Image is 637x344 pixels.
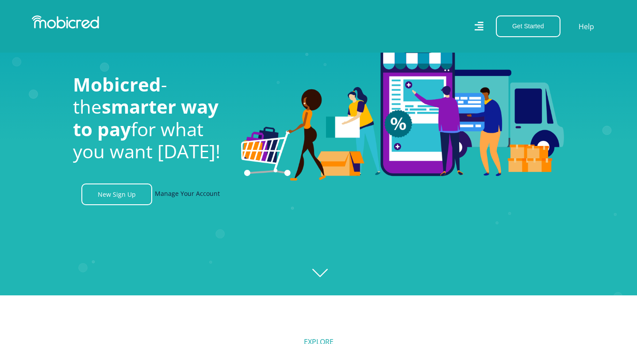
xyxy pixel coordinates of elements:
a: Help [578,21,595,32]
img: Mobicred [32,15,99,29]
span: smarter way to pay [73,94,219,141]
h1: - the for what you want [DATE]! [73,73,228,163]
span: Mobicred [73,72,161,97]
a: Manage Your Account [155,183,220,205]
a: New Sign Up [81,183,152,205]
button: Get Started [496,15,560,37]
img: Welcome to Mobicred [241,42,564,181]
